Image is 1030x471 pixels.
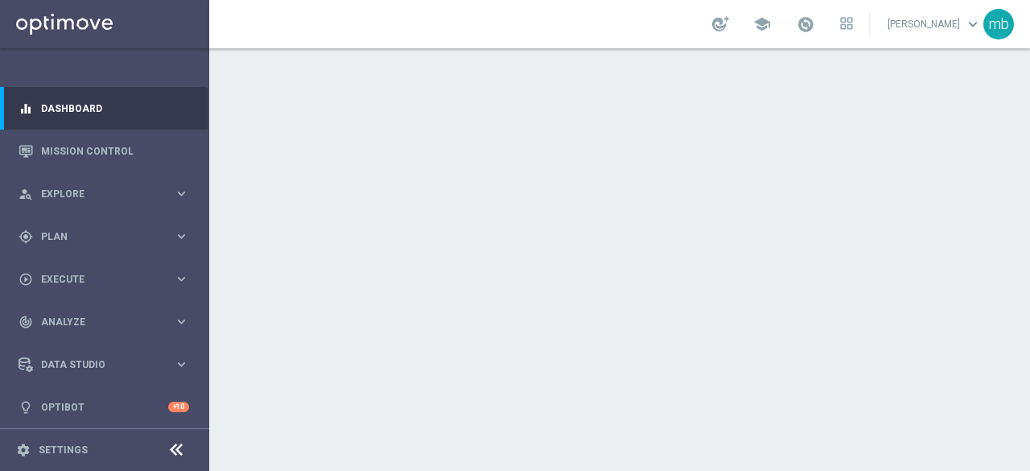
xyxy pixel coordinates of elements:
i: lightbulb [19,400,33,415]
button: gps_fixed Plan keyboard_arrow_right [18,230,190,243]
div: Data Studio [19,357,174,372]
a: Settings [39,445,88,455]
span: Explore [41,189,174,199]
i: gps_fixed [19,229,33,244]
span: Data Studio [41,360,174,370]
i: track_changes [19,315,33,329]
i: settings [16,443,31,457]
div: Optibot [19,386,189,428]
i: equalizer [19,101,33,116]
button: equalizer Dashboard [18,102,190,115]
i: person_search [19,187,33,201]
a: [PERSON_NAME]keyboard_arrow_down [886,12,983,36]
div: Mission Control [19,130,189,172]
i: keyboard_arrow_right [174,229,189,244]
button: lightbulb Optibot +10 [18,401,190,414]
a: Dashboard [41,87,189,130]
span: school [753,15,771,33]
a: Optibot [41,386,168,428]
i: keyboard_arrow_right [174,357,189,372]
span: keyboard_arrow_down [964,15,982,33]
div: Plan [19,229,174,244]
button: Mission Control [18,145,190,158]
i: keyboard_arrow_right [174,186,189,201]
a: Mission Control [41,130,189,172]
div: Execute [19,272,174,287]
i: keyboard_arrow_right [174,314,189,329]
button: Data Studio keyboard_arrow_right [18,358,190,371]
div: Explore [19,187,174,201]
span: Analyze [41,317,174,327]
div: Analyze [19,315,174,329]
span: Execute [41,275,174,284]
button: track_changes Analyze keyboard_arrow_right [18,316,190,328]
i: keyboard_arrow_right [174,271,189,287]
button: play_circle_outline Execute keyboard_arrow_right [18,273,190,286]
span: Plan [41,232,174,242]
div: +10 [168,402,189,412]
button: person_search Explore keyboard_arrow_right [18,188,190,200]
div: mb [983,9,1014,39]
i: play_circle_outline [19,272,33,287]
div: Dashboard [19,87,189,130]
